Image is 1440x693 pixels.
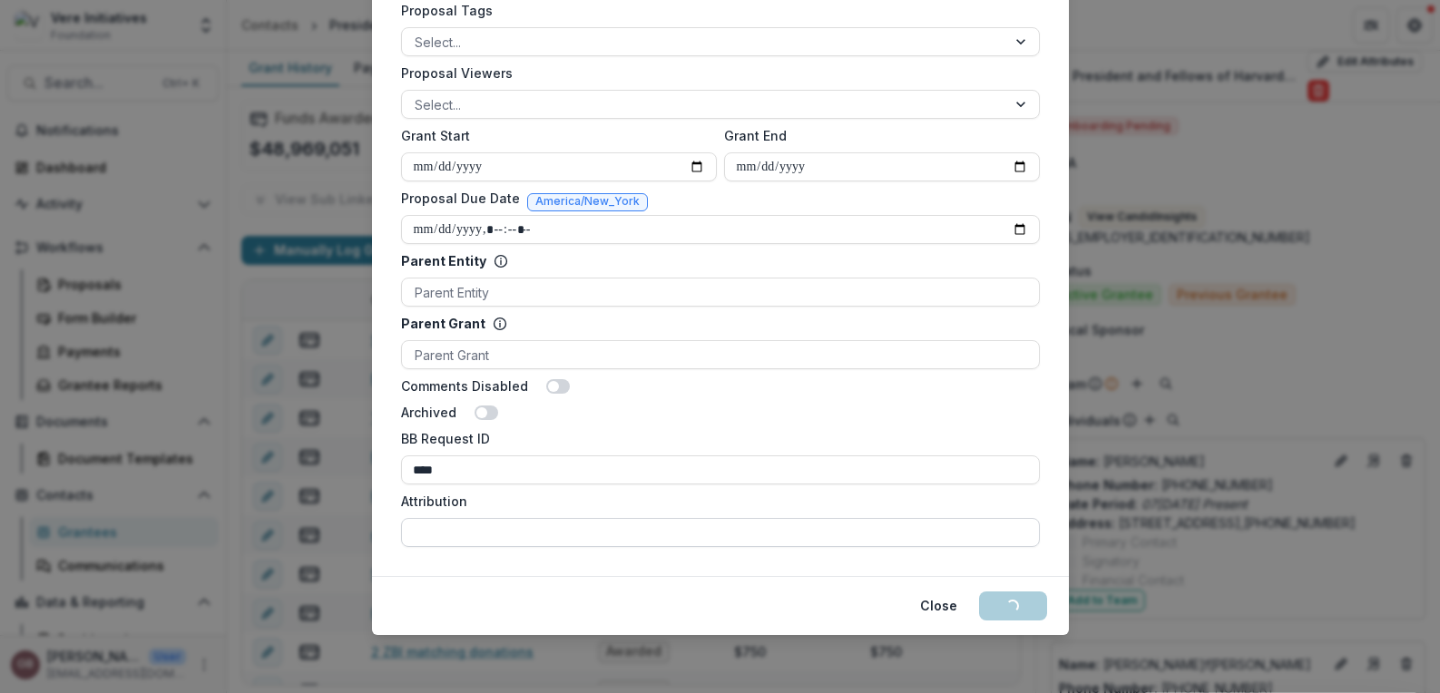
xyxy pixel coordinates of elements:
label: Proposal Due Date [401,189,520,208]
label: Proposal Viewers [401,63,1029,83]
label: Comments Disabled [401,376,528,395]
label: Archived [401,403,456,422]
label: Attribution [401,492,1029,511]
p: Parent Grant [401,314,485,333]
label: BB Request ID [401,429,1029,448]
span: America/New_York [535,195,640,208]
label: Grant Start [401,126,706,145]
button: Close [909,591,968,620]
label: Grant End [724,126,1029,145]
p: Parent Entity [401,251,486,270]
label: Proposal Tags [401,1,1029,20]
